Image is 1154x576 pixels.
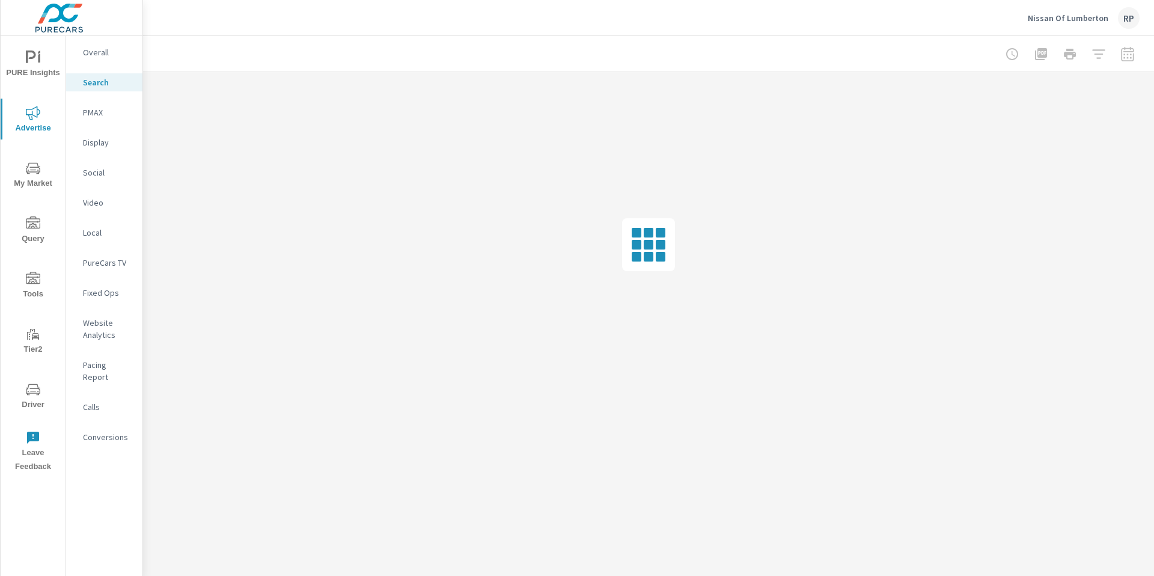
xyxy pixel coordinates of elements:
div: Website Analytics [66,314,142,344]
div: Local [66,224,142,242]
div: PureCars TV [66,254,142,272]
p: PureCars TV [83,257,133,269]
div: Search [66,73,142,91]
p: Nissan Of Lumberton [1028,13,1108,23]
p: Video [83,197,133,209]
span: Advertise [4,106,62,135]
p: Overall [83,46,133,58]
span: Tools [4,272,62,301]
p: Calls [83,401,133,413]
span: Tier2 [4,327,62,357]
div: Video [66,194,142,212]
div: nav menu [1,36,66,479]
p: Local [83,227,133,239]
div: Overall [66,43,142,61]
div: Calls [66,398,142,416]
div: RP [1118,7,1140,29]
span: My Market [4,161,62,191]
p: Pacing Report [83,359,133,383]
p: PMAX [83,106,133,118]
div: Conversions [66,428,142,446]
span: PURE Insights [4,51,62,80]
span: Query [4,216,62,246]
div: PMAX [66,103,142,121]
p: Website Analytics [83,317,133,341]
p: Conversions [83,431,133,443]
div: Display [66,133,142,152]
p: Display [83,136,133,149]
div: Pacing Report [66,356,142,386]
span: Driver [4,382,62,412]
p: Social [83,167,133,179]
div: Social [66,164,142,182]
span: Leave Feedback [4,430,62,474]
div: Fixed Ops [66,284,142,302]
p: Fixed Ops [83,287,133,299]
p: Search [83,76,133,88]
